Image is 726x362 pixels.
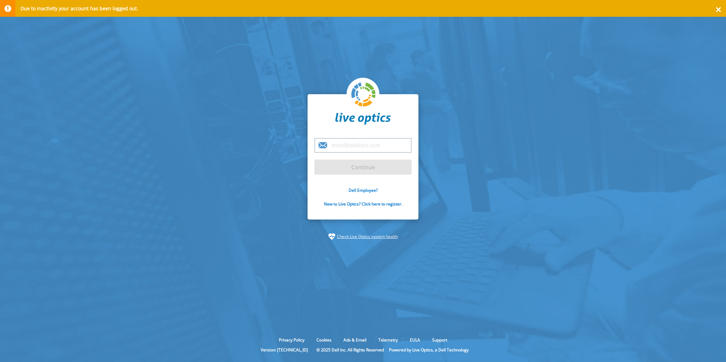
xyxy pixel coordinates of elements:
[257,347,311,353] li: Version: [TECHNICAL_ID]
[335,113,391,125] img: liveoptics-word.svg
[405,337,425,343] a: EULA
[337,233,398,240] a: Check Live Optics system health
[427,337,452,343] a: Support
[314,138,412,153] input: email@address.com
[349,187,378,193] a: Dell Employee?
[274,337,310,343] a: Privacy Policy
[373,337,403,343] a: Telemetry
[389,347,469,353] li: Powered by Live Optics, a Dell Technology
[338,337,372,343] a: Ads & Email
[351,83,376,107] img: liveoptics-logo.svg
[311,337,337,343] a: Cookies
[313,347,387,353] li: © 2025 Dell Inc. All Rights Reserved
[328,233,335,240] img: status-check-icon.svg
[324,201,402,207] a: New to Live Optics? Click here to register.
